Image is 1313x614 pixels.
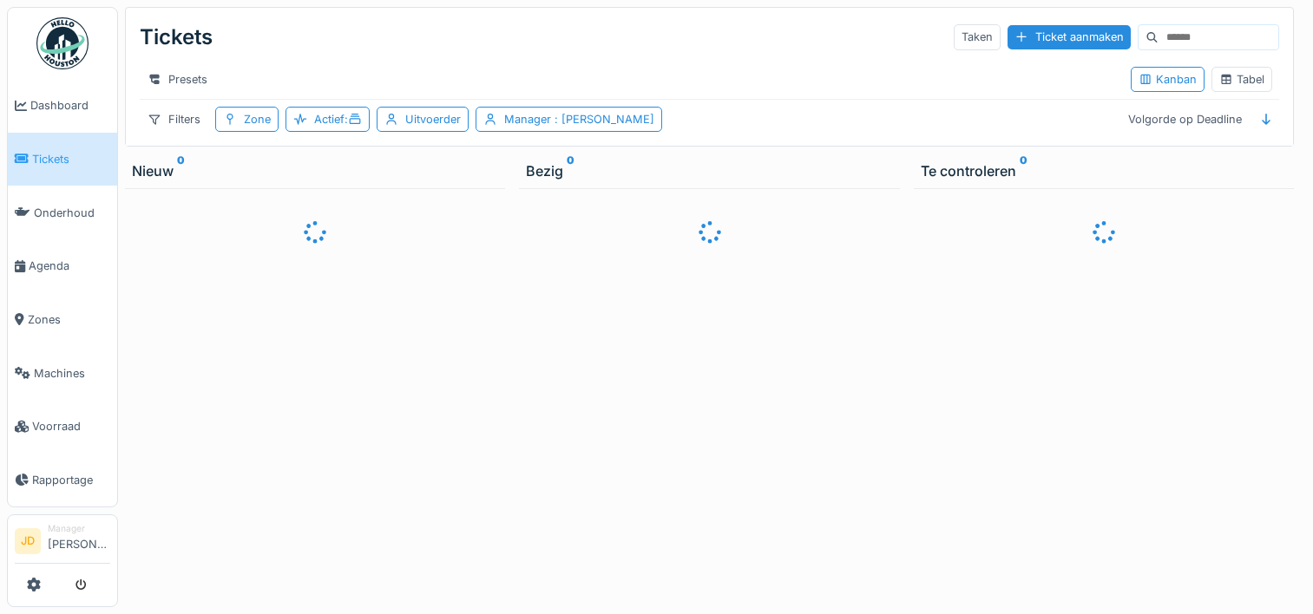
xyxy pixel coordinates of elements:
div: Manager [48,522,110,535]
span: Onderhoud [34,205,110,221]
div: Ticket aanmaken [1008,25,1131,49]
div: Volgorde op Deadline [1120,107,1250,132]
div: Presets [140,67,215,92]
span: Zones [28,311,110,328]
div: Manager [504,111,654,127]
span: : [PERSON_NAME] [551,113,654,126]
span: Voorraad [32,418,110,434]
li: [PERSON_NAME] [48,522,110,559]
span: Tickets [32,151,110,167]
div: Taken [954,24,1001,49]
sup: 0 [177,160,185,181]
span: Agenda [29,258,110,274]
span: Machines [34,365,110,382]
li: JD [15,528,41,554]
div: Filters [140,107,208,132]
sup: 0 [1020,160,1027,181]
sup: 0 [567,160,574,181]
a: JD Manager[PERSON_NAME] [15,522,110,564]
a: Agenda [8,239,117,293]
div: Zone [244,111,271,127]
div: Nieuw [132,160,498,181]
a: Rapportage [8,454,117,507]
a: Voorraad [8,400,117,454]
div: Kanban [1139,71,1197,88]
a: Dashboard [8,79,117,133]
div: Bezig [526,160,892,181]
a: Zones [8,293,117,347]
div: Tickets [140,15,213,60]
div: Tabel [1219,71,1264,88]
a: Tickets [8,133,117,186]
span: Rapportage [32,472,110,488]
a: Onderhoud [8,186,117,239]
span: Dashboard [30,97,110,114]
img: Badge_color-CXgf-gQk.svg [36,17,89,69]
div: Uitvoerder [405,111,461,127]
div: Actief [314,111,362,127]
a: Machines [8,346,117,400]
span: : [345,113,362,126]
div: Te controleren [921,160,1287,181]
